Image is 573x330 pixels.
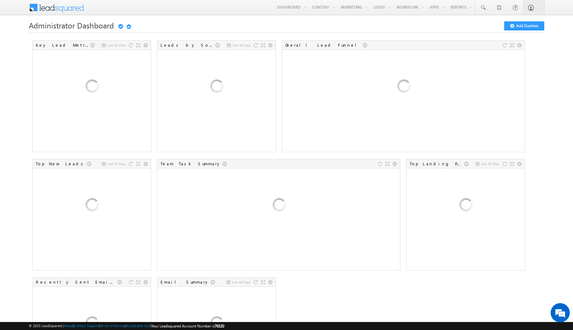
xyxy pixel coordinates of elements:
[64,324,73,328] a: About
[232,279,250,285] span: Last 30 Days
[107,42,126,48] span: Last 30 Days
[182,53,251,122] img: Loading...
[29,20,114,30] span: Administrator Dashboard
[410,161,464,167] div: Top Landing Pages
[57,171,126,240] img: Loading...
[107,161,126,167] span: Last 10 Days
[244,171,313,240] img: Loading...
[57,53,126,122] img: Loading...
[100,324,125,328] a: Terms of Service
[285,42,363,48] div: Overall Lead Funnel
[36,42,90,48] div: Key Lead Metrics
[151,324,224,328] span: Your Leadsquared Account Number is
[481,161,499,167] span: Last 30 Days
[74,324,99,328] a: Contact Support
[232,42,250,48] span: Last 30 days
[369,53,438,122] img: Loading...
[36,161,87,167] div: Top New Leads
[161,161,223,167] div: Team Task Summary
[126,324,150,328] a: Acceptable Use
[215,324,224,328] span: 76320
[29,323,224,329] span: © 2025 LeadSquared | | | | |
[36,279,118,285] div: Recently Sent Email Campaigns
[504,21,544,30] button: Add Dashlets
[431,171,500,240] img: Loading...
[161,42,216,48] div: Leads by Sources
[161,279,211,285] div: Email Summary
